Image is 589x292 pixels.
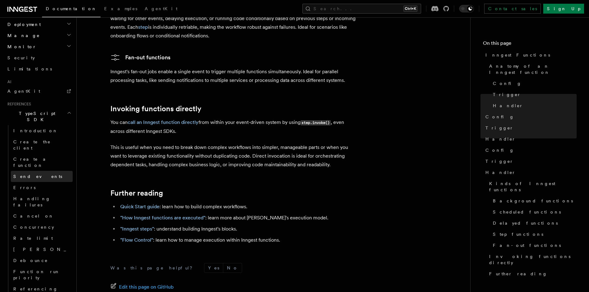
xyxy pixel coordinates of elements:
a: Trigger [483,156,577,167]
kbd: Ctrl+K [403,6,417,12]
button: Search...Ctrl+K [302,4,421,14]
a: Send events [11,171,73,182]
span: Background functions [493,198,573,204]
a: Create a function [11,154,73,171]
span: Handler [485,169,516,176]
span: Trigger [485,158,514,164]
span: Config [493,80,522,87]
span: Scheduled functions [493,209,561,215]
span: Concurrency [13,225,54,230]
a: Step functions [490,229,577,240]
button: Toggle dark mode [459,5,474,12]
p: Step functions allow you to create complex workflows. You can coordinate between multiple steps, ... [110,6,358,40]
span: Send events [13,174,62,179]
span: AI [5,79,11,84]
span: Step functions [493,231,543,237]
a: Handling failures [11,193,73,210]
span: Trigger [493,91,521,98]
span: Cancel on [13,214,54,218]
span: Limitations [7,66,52,71]
a: Security [5,52,73,63]
a: Limitations [5,63,73,74]
span: Errors [13,185,36,190]
a: Contact sales [484,4,541,14]
a: step [138,24,148,30]
span: Config [485,147,514,153]
button: TypeScript SDK [5,108,73,125]
span: Delayed functions [493,220,558,226]
span: Fan-out functions [493,242,561,248]
span: AgentKit [7,89,40,94]
li: : learn more about [PERSON_NAME]'s execution model. [118,214,358,222]
span: Anatomy of an Inngest function [489,63,577,75]
a: Rate limit [11,233,73,244]
a: Config [490,78,577,89]
span: Further reading [489,271,547,277]
a: Kinds of Inngest functions [487,178,577,195]
a: Concurrency [11,222,73,233]
a: Trigger [490,89,577,100]
a: Delayed functions [490,218,577,229]
span: AgentKit [145,6,177,11]
a: Errors [11,182,73,193]
span: Handler [485,136,516,142]
li: : learn how to manage execution within Inngest functions. [118,236,358,244]
a: Edit this page on GitHub [110,283,174,291]
a: [PERSON_NAME] [11,244,73,255]
span: Handler [493,103,523,109]
a: Further reading [110,189,163,197]
span: References [5,102,31,107]
button: Monitor [5,41,73,52]
button: Yes [204,263,223,273]
span: Edit this page on GitHub [119,283,174,291]
span: Trigger [485,125,514,131]
a: Handler [490,100,577,111]
a: "Flow Control" [120,237,153,243]
a: Fan-out functions [110,53,170,62]
span: TypeScript SDK [5,110,67,123]
a: Function run priority [11,266,73,283]
p: Was this page helpful? [110,265,197,271]
span: Kinds of Inngest functions [489,180,577,193]
a: Trigger [483,122,577,133]
button: Manage [5,30,73,41]
a: Further reading [487,268,577,279]
h4: On this page [483,40,577,49]
a: Invoking functions directly [487,251,577,268]
span: Examples [104,6,137,11]
span: Inngest Functions [485,52,550,58]
a: AgentKit [141,2,181,17]
code: step.invoke() [301,120,331,125]
span: Config [485,114,514,120]
span: Introduction [13,128,58,133]
a: Examples [100,2,141,17]
p: You can from within your event-driven system by using , even across different Inngest SDKs. [110,118,358,136]
a: "Inngest steps" [120,226,154,232]
a: Cancel on [11,210,73,222]
span: [PERSON_NAME] [13,247,104,252]
a: Handler [483,133,577,145]
button: No [223,263,242,273]
a: Fan-out functions [490,240,577,251]
span: Monitor [5,44,36,50]
li: : learn how to build complex workflows. [118,202,358,211]
p: This is useful when you need to break down complex workflows into simpler, manageable parts or wh... [110,143,358,169]
a: Scheduled functions [490,206,577,218]
a: "How Inngest functions are executed" [120,215,205,221]
a: Quick Start guide [120,204,160,209]
a: Anatomy of an Inngest function [487,61,577,78]
a: Introduction [11,125,73,136]
span: Rate limit [13,236,53,241]
span: Create a function [13,157,50,168]
a: AgentKit [5,86,73,97]
span: Deployment [5,21,41,28]
a: Config [483,111,577,122]
a: Background functions [490,195,577,206]
span: Create the client [13,139,51,150]
p: Inngest's fan-out jobs enable a single event to trigger multiple functions simultaneously. Ideal ... [110,67,358,85]
a: call an Inngest function directly [128,119,198,125]
span: Invoking functions directly [489,253,577,266]
span: Documentation [46,6,97,11]
a: Config [483,145,577,156]
span: Handling failures [13,196,50,207]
